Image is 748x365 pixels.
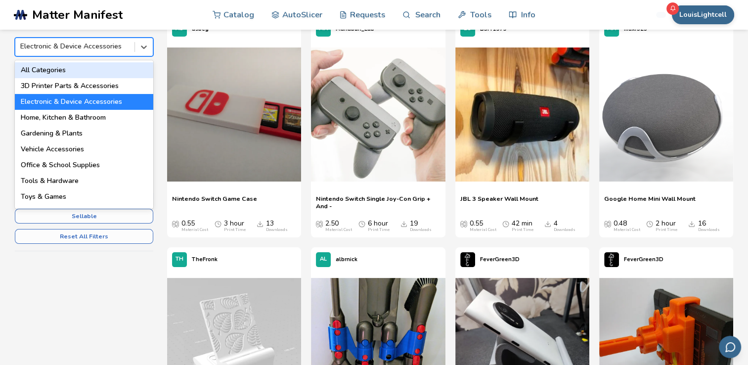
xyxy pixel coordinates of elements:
[20,43,22,50] input: Electronic & Device AccessoriesAll Categories3D Printer Parts & AccessoriesElectronic & Device Ac...
[656,228,677,232] div: Print Time
[698,228,719,232] div: Downloads
[192,254,218,265] p: TheFronk
[15,110,153,126] div: Home, Kitchen & Bathroom
[172,195,257,210] a: Nintendo Switch Game Case
[604,252,619,267] img: FeverGreen3D's profile
[224,228,246,232] div: Print Time
[32,8,123,22] span: Matter Manifest
[512,220,533,232] div: 42 min
[316,220,323,228] span: Average Cost
[320,256,327,263] span: AL
[460,195,538,210] a: JBL 3 Speaker Wall Mount
[624,254,663,265] p: FeverGreen3D
[604,220,611,228] span: Average Cost
[15,173,153,189] div: Tools & Hardware
[15,141,153,157] div: Vehicle Accessories
[257,220,264,228] span: Downloads
[614,220,640,232] div: 0.48
[599,247,668,272] a: FeverGreen3D's profileFeverGreen3D
[15,189,153,205] div: Toys & Games
[176,256,183,263] span: TH
[460,252,475,267] img: FeverGreen3D's profile
[325,228,352,232] div: Material Cost
[614,228,640,232] div: Material Cost
[554,228,575,232] div: Downloads
[512,228,533,232] div: Print Time
[698,220,719,232] div: 16
[368,220,390,232] div: 6 hour
[455,247,525,272] a: FeverGreen3D's profileFeverGreen3D
[400,220,407,228] span: Downloads
[15,209,153,224] button: Sellable
[215,220,221,228] span: Average Print Time
[688,220,695,228] span: Downloads
[646,220,653,228] span: Average Print Time
[325,220,352,232] div: 2.50
[502,220,509,228] span: Average Print Time
[15,205,153,221] div: Sports & Outdoors
[672,5,734,24] button: LouisLightcell
[15,78,153,94] div: 3D Printer Parts & Accessories
[460,220,467,228] span: Average Cost
[15,23,153,30] h4: Categories
[470,228,496,232] div: Material Cost
[266,220,288,232] div: 13
[15,94,153,110] div: Electronic & Device Accessories
[181,228,208,232] div: Material Cost
[15,157,153,173] div: Office & School Supplies
[410,228,432,232] div: Downloads
[470,220,496,232] div: 0.55
[358,220,365,228] span: Average Print Time
[15,229,153,244] button: Reset All Filters
[224,220,246,232] div: 3 hour
[336,254,357,265] p: albrnick
[656,220,677,232] div: 2 hour
[316,195,440,210] a: Nintendo Switch Single Joy-Con Grip + And -
[15,62,153,78] div: All Categories
[266,228,288,232] div: Downloads
[181,220,208,232] div: 0.55
[368,228,390,232] div: Print Time
[604,195,696,210] a: Google Home Mini Wall Mount
[554,220,575,232] div: 4
[719,336,741,358] button: Send feedback via email
[172,220,179,228] span: Average Cost
[480,254,520,265] p: FeverGreen3D
[15,126,153,141] div: Gardening & Plants
[544,220,551,228] span: Downloads
[410,220,432,232] div: 19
